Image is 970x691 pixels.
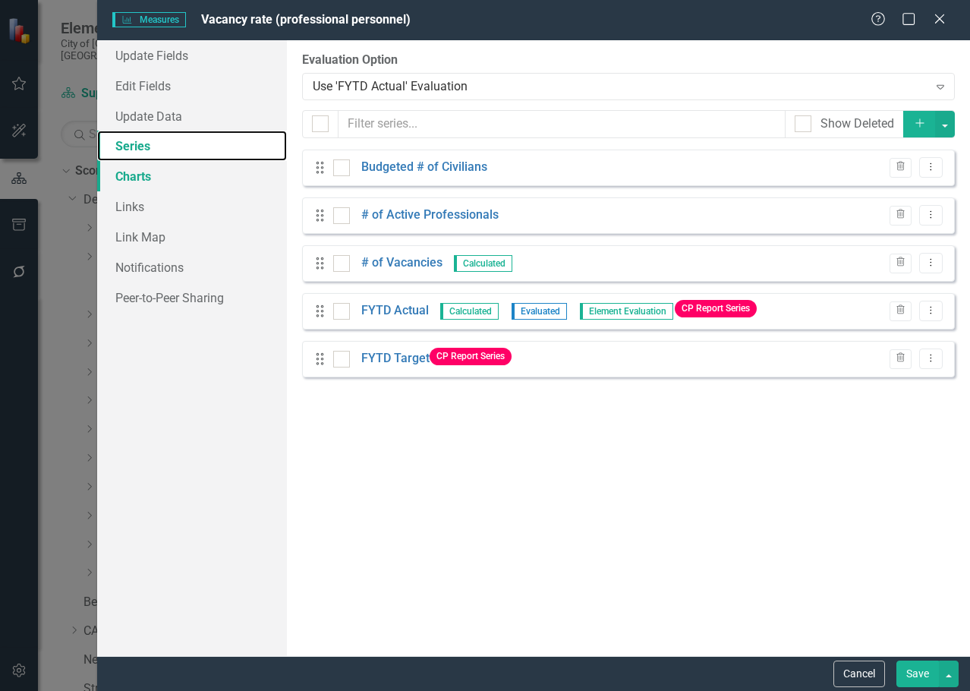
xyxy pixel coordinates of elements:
[361,302,429,320] a: FYTD Actual
[302,52,955,69] label: Evaluation Option
[512,303,567,320] span: Evaluated
[112,12,186,27] span: Measures
[97,252,287,282] a: Notifications
[430,348,512,365] span: CP Report Series
[361,207,499,224] a: # of Active Professionals
[201,12,411,27] span: Vacancy rate (professional personnel)
[97,222,287,252] a: Link Map
[361,159,487,176] a: Budgeted # of Civilians
[896,661,939,687] button: Save
[97,161,287,191] a: Charts
[97,40,287,71] a: Update Fields
[454,255,512,272] span: Calculated
[820,115,894,133] div: Show Deleted
[97,191,287,222] a: Links
[97,282,287,313] a: Peer-to-Peer Sharing
[97,71,287,101] a: Edit Fields
[580,303,673,320] span: Element Evaluation
[313,77,928,95] div: Use 'FYTD Actual' Evaluation
[675,300,757,317] span: CP Report Series
[338,110,786,138] input: Filter series...
[833,661,885,687] button: Cancel
[361,350,430,368] a: FYTD Target
[97,101,287,131] a: Update Data
[361,254,442,272] a: # of Vacancies
[97,131,287,161] a: Series
[440,303,499,320] span: Calculated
